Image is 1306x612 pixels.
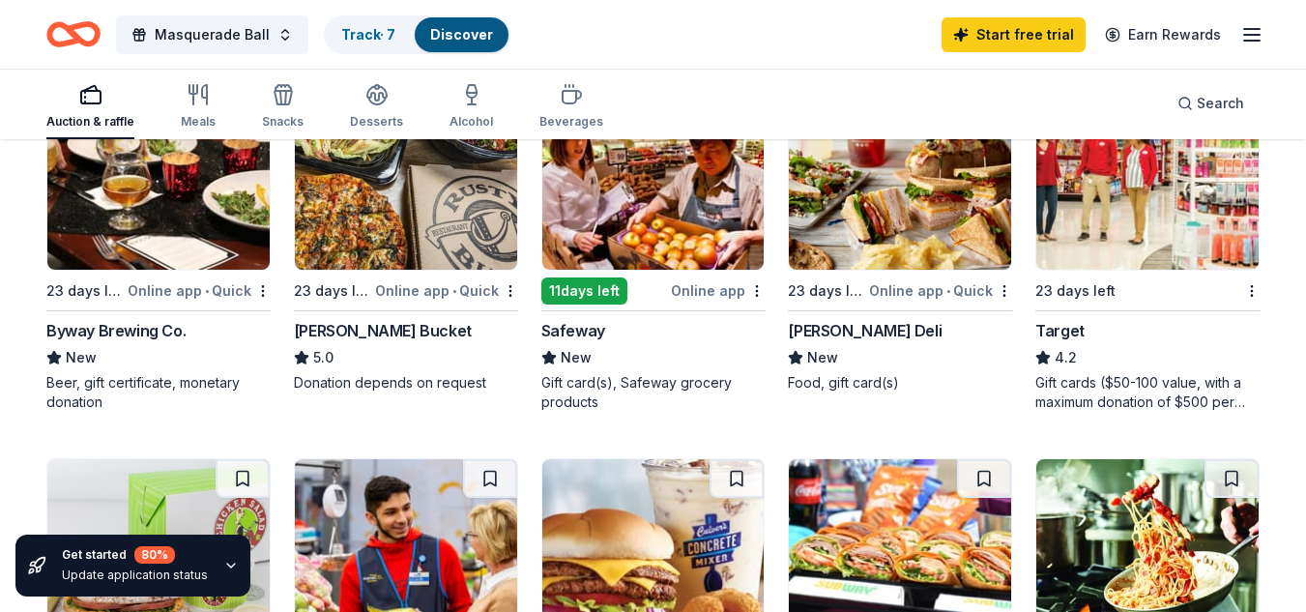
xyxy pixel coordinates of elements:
[294,373,518,393] div: Donation depends on request
[671,278,765,303] div: Online app
[788,373,1012,393] div: Food, gift card(s)
[324,15,510,54] button: Track· 7Discover
[807,346,838,369] span: New
[942,17,1086,52] a: Start free trial
[66,346,97,369] span: New
[181,75,216,139] button: Meals
[1055,346,1077,369] span: 4.2
[541,373,766,412] div: Gift card(s), Safeway grocery products
[539,75,603,139] button: Beverages
[561,346,592,369] span: New
[47,86,270,270] img: Image for Byway Brewing Co.
[294,319,472,342] div: [PERSON_NAME] Bucket
[375,278,518,303] div: Online app Quick
[541,85,766,412] a: Image for Safeway2 applieslast week11days leftOnline appSafewayNewGift card(s), Safeway grocery p...
[869,278,1012,303] div: Online app Quick
[788,85,1012,393] a: Image for McAlister's Deli2 applieslast week23 days leftOnline app•Quick[PERSON_NAME] DeliNewFood...
[46,373,271,412] div: Beer, gift certificate, monetary donation
[46,279,124,303] div: 23 days left
[1035,279,1116,303] div: 23 days left
[541,277,627,305] div: 11 days left
[46,75,134,139] button: Auction & raffle
[128,278,271,303] div: Online app Quick
[1162,84,1260,123] button: Search
[295,86,517,270] img: Image for Rusty Bucket
[262,114,304,130] div: Snacks
[46,114,134,130] div: Auction & raffle
[262,75,304,139] button: Snacks
[946,283,950,299] span: •
[46,12,101,57] a: Home
[430,26,493,43] a: Discover
[62,546,208,564] div: Get started
[46,319,186,342] div: Byway Brewing Co.
[341,26,395,43] a: Track· 7
[1035,85,1260,412] a: Image for Target3 applieslast week23 days leftTarget4.2Gift cards ($50-100 value, with a maximum ...
[788,319,942,342] div: [PERSON_NAME] Deli
[205,283,209,299] span: •
[541,319,605,342] div: Safeway
[788,279,865,303] div: 23 days left
[452,283,456,299] span: •
[350,114,403,130] div: Desserts
[46,85,271,412] a: Image for Byway Brewing Co.Local23 days leftOnline app•QuickByway Brewing Co.NewBeer, gift certif...
[1035,319,1085,342] div: Target
[1036,86,1259,270] img: Image for Target
[155,23,270,46] span: Masquerade Ball
[789,86,1011,270] img: Image for McAlister's Deli
[539,114,603,130] div: Beverages
[134,546,175,564] div: 80 %
[542,86,765,270] img: Image for Safeway
[1035,373,1260,412] div: Gift cards ($50-100 value, with a maximum donation of $500 per year)
[181,114,216,130] div: Meals
[294,279,371,303] div: 23 days left
[1093,17,1233,52] a: Earn Rewards
[450,75,493,139] button: Alcohol
[62,568,208,583] div: Update application status
[116,15,308,54] button: Masquerade Ball
[450,114,493,130] div: Alcohol
[350,75,403,139] button: Desserts
[294,85,518,393] a: Image for Rusty Bucket23 days leftOnline app•Quick[PERSON_NAME] Bucket5.0Donation depends on request
[1197,92,1244,115] span: Search
[313,346,334,369] span: 5.0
